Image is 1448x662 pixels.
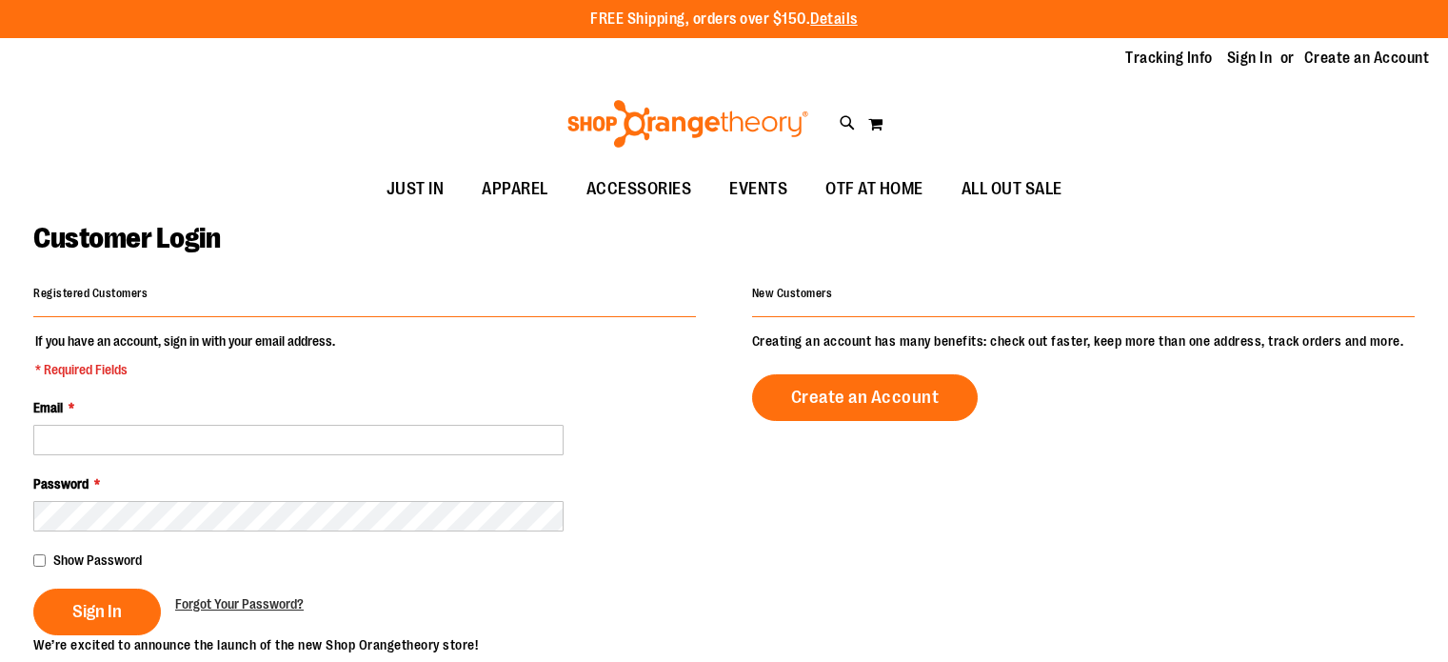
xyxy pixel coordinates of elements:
span: Email [33,400,63,415]
strong: Registered Customers [33,287,148,300]
legend: If you have an account, sign in with your email address. [33,331,337,379]
span: ALL OUT SALE [962,168,1062,211]
p: FREE Shipping, orders over $150. [590,9,858,30]
a: Details [810,10,858,28]
span: Customer Login [33,222,220,254]
button: Sign In [33,589,161,635]
a: Tracking Info [1125,48,1213,69]
span: Sign In [72,601,122,622]
a: Create an Account [752,374,979,421]
span: ACCESSORIES [586,168,692,211]
a: Forgot Your Password? [175,594,304,613]
p: Creating an account has many benefits: check out faster, keep more than one address, track orders... [752,331,1415,351]
a: Create an Account [1304,48,1430,69]
p: We’re excited to announce the launch of the new Shop Orangetheory store! [33,635,724,654]
span: APPAREL [482,168,548,211]
span: OTF AT HOME [825,168,923,211]
img: Shop Orangetheory [565,100,811,148]
span: JUST IN [387,168,445,211]
span: * Required Fields [35,360,335,379]
strong: New Customers [752,287,833,300]
span: Password [33,476,89,491]
a: Sign In [1227,48,1273,69]
span: Show Password [53,552,142,568]
span: Create an Account [791,387,940,408]
span: EVENTS [729,168,787,211]
span: Forgot Your Password? [175,596,304,612]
